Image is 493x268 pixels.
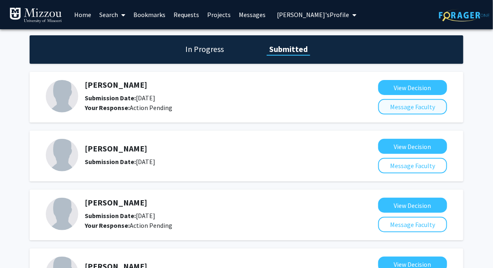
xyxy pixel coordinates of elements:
[85,221,130,229] b: Your Response:
[85,94,136,102] b: Submission Date:
[378,158,447,173] button: Message Faculty
[46,139,78,171] img: Profile Picture
[85,104,130,112] b: Your Response:
[85,80,335,90] h5: [PERSON_NAME]
[378,220,447,229] a: Message Faculty
[129,0,169,29] a: Bookmarks
[203,0,235,29] a: Projects
[46,198,78,230] img: Profile Picture
[70,0,95,29] a: Home
[378,80,447,95] button: View Decision
[378,162,447,170] a: Message Faculty
[378,217,447,232] button: Message Faculty
[46,80,78,112] img: Profile Picture
[85,158,136,166] b: Submission Date:
[85,93,335,103] div: [DATE]
[85,157,335,166] div: [DATE]
[267,43,310,55] h1: Submitted
[6,231,34,262] iframe: Chat
[85,103,335,112] div: Action Pending
[183,43,226,55] h1: In Progress
[9,7,62,24] img: University of Missouri Logo
[378,99,447,115] button: Message Faculty
[378,103,447,111] a: Message Faculty
[439,9,490,22] img: ForagerOne Logo
[85,211,335,220] div: [DATE]
[235,0,270,29] a: Messages
[169,0,203,29] a: Requests
[85,220,335,230] div: Action Pending
[85,198,335,207] h5: [PERSON_NAME]
[95,0,129,29] a: Search
[85,144,335,153] h5: [PERSON_NAME]
[378,139,447,154] button: View Decision
[378,198,447,213] button: View Decision
[85,212,136,220] b: Submission Date:
[277,11,349,19] span: [PERSON_NAME]'s Profile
